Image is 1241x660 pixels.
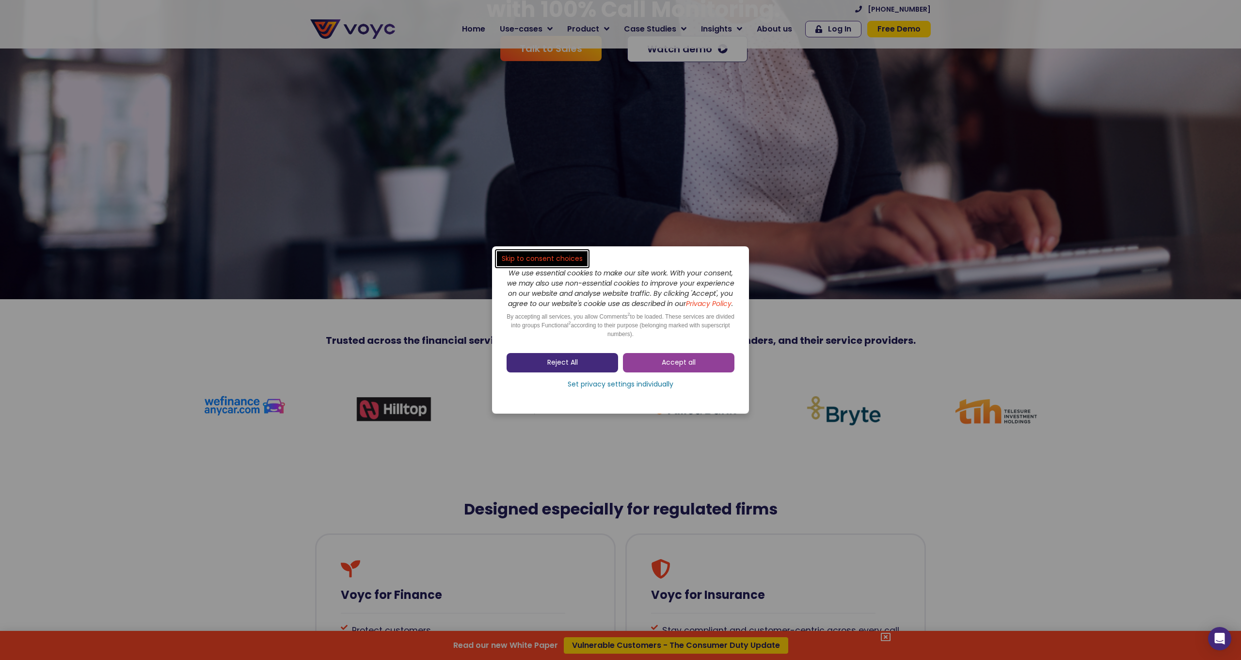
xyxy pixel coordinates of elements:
[686,299,732,308] a: Privacy Policy
[662,358,696,368] span: Accept all
[507,268,734,308] i: We use essential cookies to make our site work. With your consent, we may also use non-essential ...
[568,380,673,389] span: Set privacy settings individually
[507,353,618,372] a: Reject All
[507,313,734,338] span: By accepting all services, you allow Comments to be loaded. These services are divided into group...
[507,377,734,392] a: Set privacy settings individually
[628,312,630,317] sup: 2
[568,321,571,325] sup: 2
[547,358,578,368] span: Reject All
[623,353,734,372] a: Accept all
[497,251,588,266] a: Skip to consent choices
